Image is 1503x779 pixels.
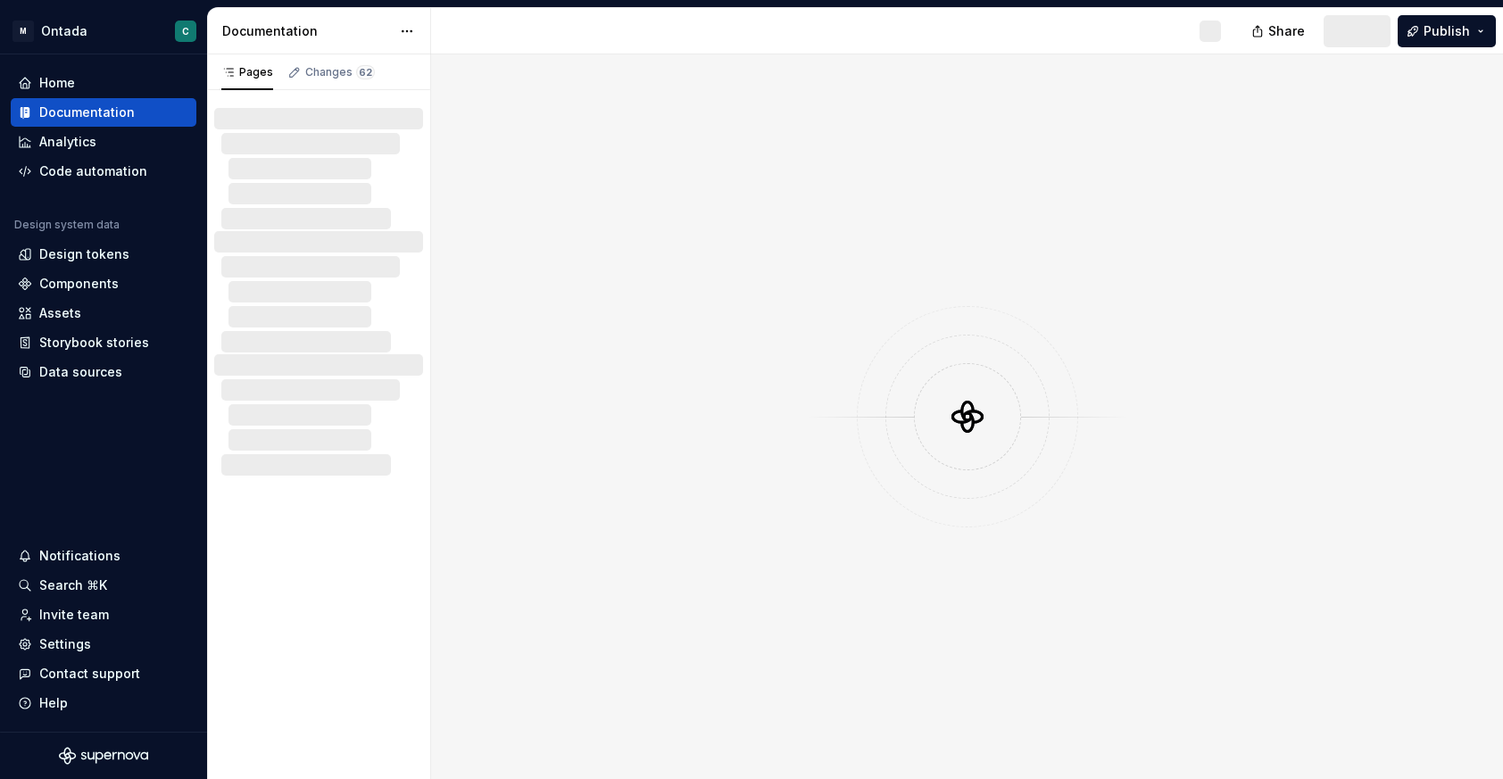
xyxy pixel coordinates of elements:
[39,304,81,322] div: Assets
[39,104,135,121] div: Documentation
[39,363,122,381] div: Data sources
[39,162,147,180] div: Code automation
[11,128,196,156] a: Analytics
[222,22,391,40] div: Documentation
[39,245,129,263] div: Design tokens
[1242,15,1316,47] button: Share
[182,24,189,38] div: C
[11,659,196,688] button: Contact support
[39,334,149,352] div: Storybook stories
[11,689,196,717] button: Help
[39,74,75,92] div: Home
[39,665,140,683] div: Contact support
[39,275,119,293] div: Components
[221,65,273,79] div: Pages
[39,694,68,712] div: Help
[39,606,109,624] div: Invite team
[11,328,196,357] a: Storybook stories
[39,576,107,594] div: Search ⌘K
[11,542,196,570] button: Notifications
[59,747,148,765] svg: Supernova Logo
[11,299,196,327] a: Assets
[11,571,196,600] button: Search ⌘K
[305,65,375,79] div: Changes
[39,547,120,565] div: Notifications
[11,98,196,127] a: Documentation
[1398,15,1496,47] button: Publish
[11,630,196,659] a: Settings
[11,157,196,186] a: Code automation
[39,635,91,653] div: Settings
[1268,22,1305,40] span: Share
[11,240,196,269] a: Design tokens
[12,21,34,42] div: M
[41,22,87,40] div: Ontada
[11,358,196,386] a: Data sources
[14,218,120,232] div: Design system data
[4,12,203,50] button: MOntadaC
[1424,22,1470,40] span: Publish
[11,69,196,97] a: Home
[11,269,196,298] a: Components
[39,133,96,151] div: Analytics
[356,65,375,79] span: 62
[11,601,196,629] a: Invite team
